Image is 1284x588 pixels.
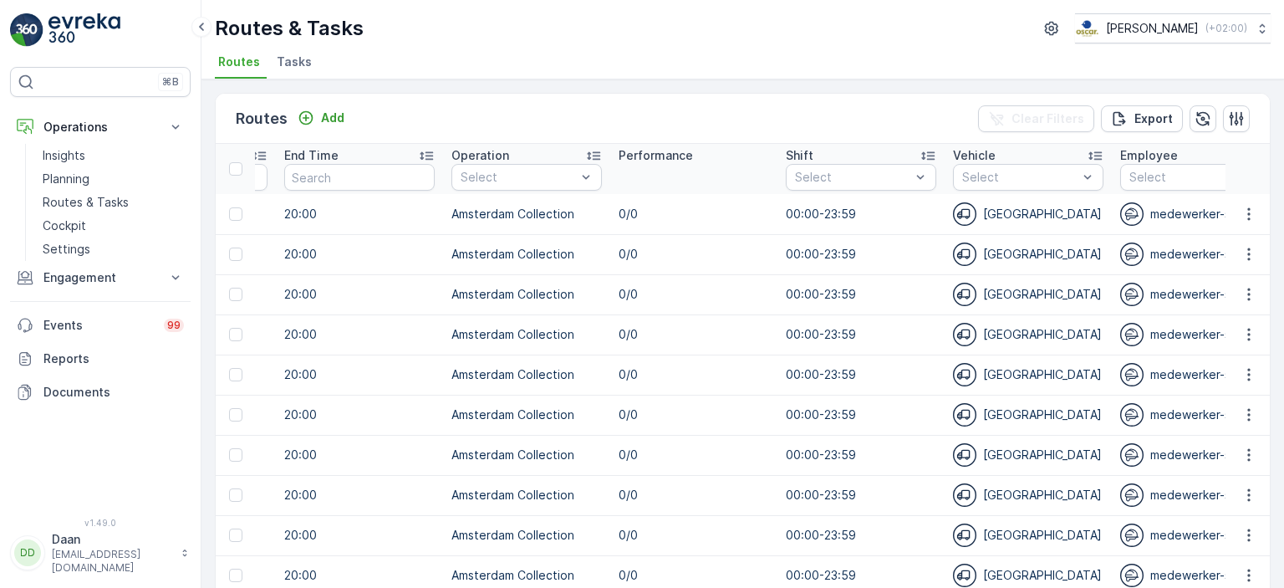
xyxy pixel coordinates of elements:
[953,323,976,346] img: svg%3e
[953,363,1103,386] div: [GEOGRAPHIC_DATA]
[43,269,157,286] p: Engagement
[43,350,184,367] p: Reports
[1120,283,1271,306] div: medewerker-slsh
[610,194,777,234] td: 0/0
[777,234,945,274] td: 00:00-23:59
[461,169,576,186] p: Select
[451,147,509,164] p: Operation
[1120,524,1144,547] img: svg%3e
[10,376,191,409] a: Documents
[978,105,1094,132] button: Clear Filters
[36,191,191,214] a: Routes & Tasks
[36,238,191,261] a: Settings
[229,488,242,502] div: Toggle Row Selected
[229,408,242,422] div: Toggle Row Selected
[43,147,85,164] p: Insights
[953,283,976,306] img: svg%3e
[1120,524,1271,547] div: medewerker-slsh
[1106,20,1199,37] p: [PERSON_NAME]
[777,395,945,435] td: 00:00-23:59
[1120,483,1144,507] img: svg%3e
[443,515,610,555] td: Amsterdam Collection
[229,448,242,462] div: Toggle Row Selected
[610,395,777,435] td: 0/0
[284,164,435,191] input: Search
[953,483,976,507] img: svg%3e
[276,274,443,314] td: 20:00
[1205,22,1247,35] p: ( +02:00 )
[1075,13,1271,43] button: [PERSON_NAME](+02:00)
[953,363,976,386] img: svg%3e
[321,110,344,126] p: Add
[10,13,43,47] img: logo
[10,261,191,294] button: Engagement
[953,443,1103,467] div: [GEOGRAPHIC_DATA]
[215,15,364,42] p: Routes & Tasks
[291,108,351,128] button: Add
[1120,243,1271,266] div: medewerker-slsh
[1101,105,1183,132] button: Export
[443,395,610,435] td: Amsterdam Collection
[443,314,610,355] td: Amsterdam Collection
[284,147,339,164] p: End Time
[1011,110,1084,127] p: Clear Filters
[276,355,443,395] td: 20:00
[43,217,86,234] p: Cockpit
[443,234,610,274] td: Amsterdam Collection
[1120,243,1144,266] img: svg%3e
[1120,363,1271,386] div: medewerker-slsh
[36,214,191,238] a: Cockpit
[1120,443,1144,467] img: svg%3e
[52,531,172,548] p: Daan
[1120,323,1144,346] img: svg%3e
[953,147,996,164] p: Vehicle
[953,483,1103,507] div: [GEOGRAPHIC_DATA]
[43,384,184,401] p: Documents
[43,317,154,334] p: Events
[1120,564,1271,587] div: medewerker-slsh
[777,314,945,355] td: 00:00-23:59
[52,548,172,575] p: [EMAIL_ADDRESS][DOMAIN_NAME]
[276,234,443,274] td: 20:00
[953,403,1103,427] div: [GEOGRAPHIC_DATA]
[610,435,777,475] td: 0/0
[277,54,312,70] span: Tasks
[953,243,1103,266] div: [GEOGRAPHIC_DATA]
[1120,202,1144,226] img: svg%3e
[962,169,1078,186] p: Select
[1120,323,1271,346] div: medewerker-slsh
[1120,202,1271,226] div: medewerker-slsh
[610,515,777,555] td: 0/0
[162,75,179,89] p: ⌘B
[443,194,610,234] td: Amsterdam Collection
[953,443,976,467] img: svg%3e
[786,147,813,164] p: Shift
[777,194,945,234] td: 00:00-23:59
[48,13,120,47] img: logo_light-DOdMpM7g.png
[1120,564,1144,587] img: svg%3e
[1120,403,1271,427] div: medewerker-slsh
[953,564,976,587] img: svg%3e
[43,241,90,258] p: Settings
[36,144,191,167] a: Insights
[10,518,191,528] span: v 1.49.0
[953,524,976,547] img: svg%3e
[953,283,1103,306] div: [GEOGRAPHIC_DATA]
[777,355,945,395] td: 00:00-23:59
[276,314,443,355] td: 20:00
[953,403,976,427] img: svg%3e
[167,319,181,332] p: 99
[777,274,945,314] td: 00:00-23:59
[276,515,443,555] td: 20:00
[236,107,288,130] p: Routes
[953,202,1103,226] div: [GEOGRAPHIC_DATA]
[10,110,191,144] button: Operations
[443,435,610,475] td: Amsterdam Collection
[1129,169,1245,186] p: Select
[610,314,777,355] td: 0/0
[229,569,242,582] div: Toggle Row Selected
[1120,483,1271,507] div: medewerker-slsh
[443,274,610,314] td: Amsterdam Collection
[1134,110,1173,127] p: Export
[1120,283,1144,306] img: svg%3e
